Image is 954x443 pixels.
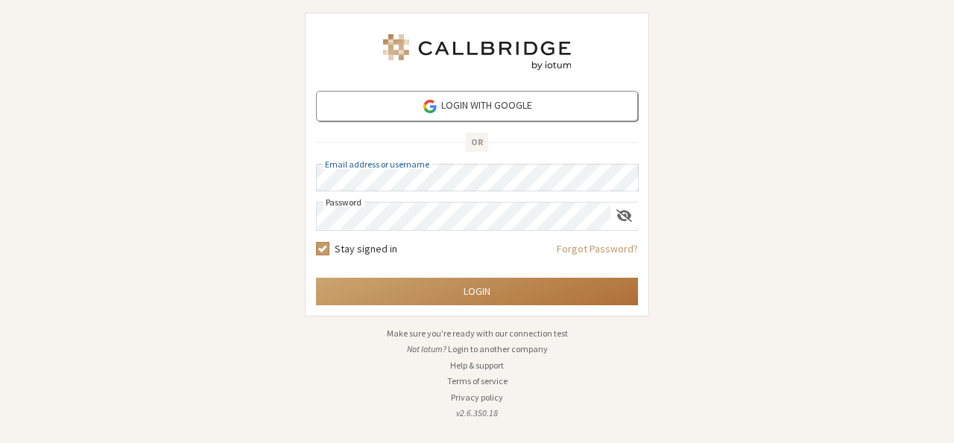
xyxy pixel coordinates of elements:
[466,133,488,152] span: OR
[316,278,638,305] button: Login
[316,164,639,191] input: Email address or username
[557,241,638,267] a: Forgot Password?
[447,375,508,386] a: Terms of service
[380,34,574,70] img: Iotum
[305,342,649,356] li: Not Iotum?
[917,404,943,433] iframe: Chat
[451,392,503,403] a: Privacy policy
[335,241,397,257] label: Stay signed in
[387,328,568,339] a: Make sure you're ready with our connection test
[317,203,610,230] input: Password
[422,98,438,115] img: google-icon.png
[305,407,649,420] li: v2.6.350.18
[316,91,638,121] a: Login with Google
[610,203,638,229] div: Show password
[448,342,548,356] button: Login to another company
[450,360,504,371] a: Help & support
